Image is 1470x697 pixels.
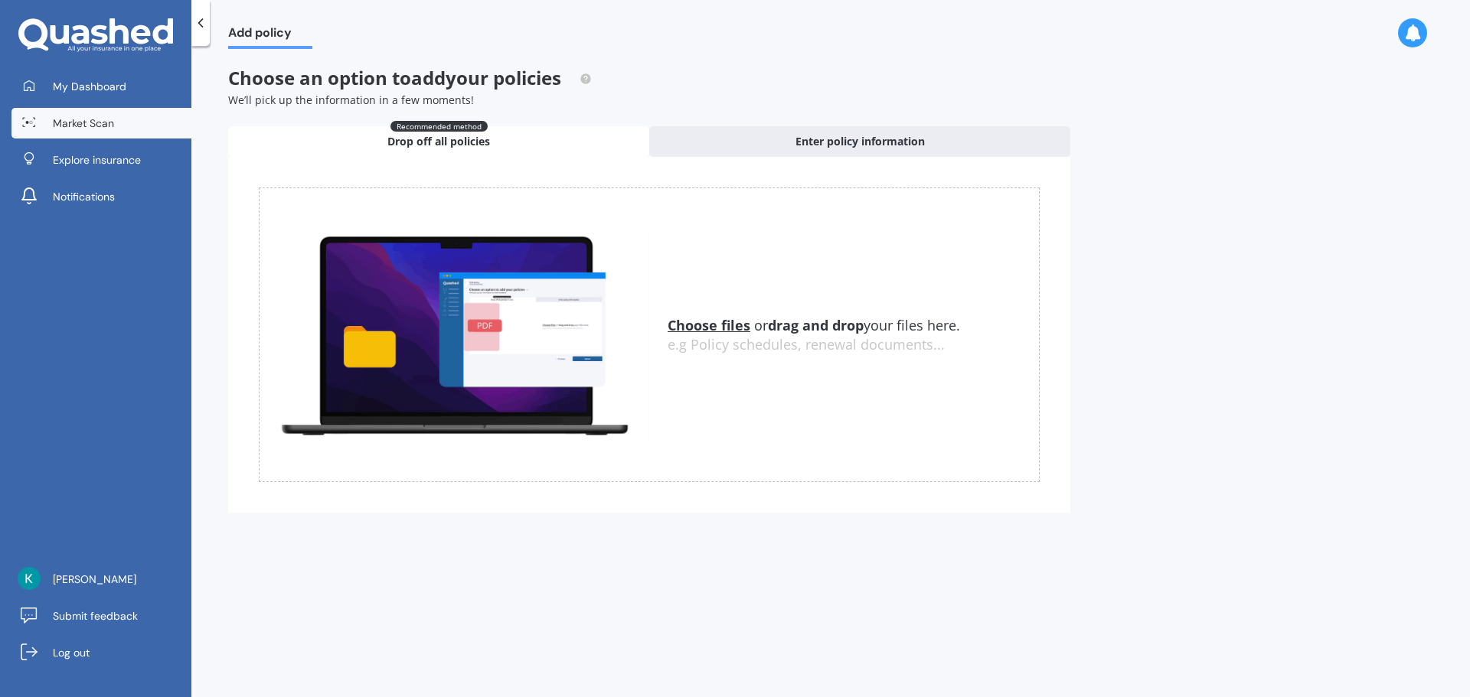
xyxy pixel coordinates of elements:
span: Notifications [53,189,115,204]
span: [PERSON_NAME] [53,572,136,587]
a: Log out [11,637,191,668]
a: Explore insurance [11,145,191,175]
span: My Dashboard [53,79,126,94]
a: Market Scan [11,108,191,138]
span: We’ll pick up the information in a few moments! [228,93,474,107]
span: Drop off all policies [387,134,490,149]
a: [PERSON_NAME] [11,564,191,594]
a: Submit feedback [11,601,191,631]
a: My Dashboard [11,71,191,102]
img: upload.de96410c8ce839c3fdd5.gif [260,227,649,442]
span: Submit feedback [53,608,138,624]
span: Enter policy information [795,134,925,149]
div: e.g Policy schedules, renewal documents... [668,337,1039,353]
img: ACg8ocIJCHOLy3HMuGeXfrrU0Q0vhUSR0JEPx4lqIPB4yAKYsPGx=s96-c [18,567,41,590]
span: or your files here. [668,316,960,334]
span: Log out [53,645,90,660]
u: Choose files [668,316,750,334]
span: Choose an option [228,65,592,90]
span: Add policy [228,25,312,46]
span: Explore insurance [53,152,141,168]
span: to add your policies [392,65,561,90]
b: drag and drop [768,316,864,334]
a: Notifications [11,181,191,212]
span: Recommended method [390,121,488,132]
span: Market Scan [53,116,114,131]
